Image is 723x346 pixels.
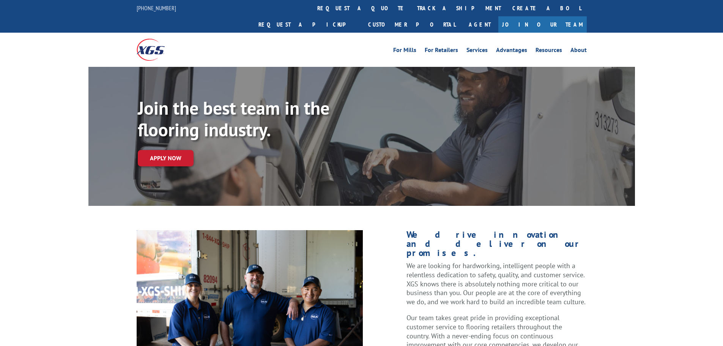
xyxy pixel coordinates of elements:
[498,16,587,33] a: Join Our Team
[393,47,416,55] a: For Mills
[362,16,461,33] a: Customer Portal
[137,4,176,12] a: [PHONE_NUMBER]
[466,47,488,55] a: Services
[425,47,458,55] a: For Retailers
[536,47,562,55] a: Resources
[138,150,194,166] a: Apply now
[138,96,329,142] strong: Join the best team in the flooring industry.
[461,16,498,33] a: Agent
[253,16,362,33] a: Request a pickup
[406,230,586,261] h1: We drive innovation and deliver on our promises.
[570,47,587,55] a: About
[496,47,527,55] a: Advantages
[406,261,586,313] p: We are looking for hardworking, intelligent people with a relentless dedication to safety, qualit...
